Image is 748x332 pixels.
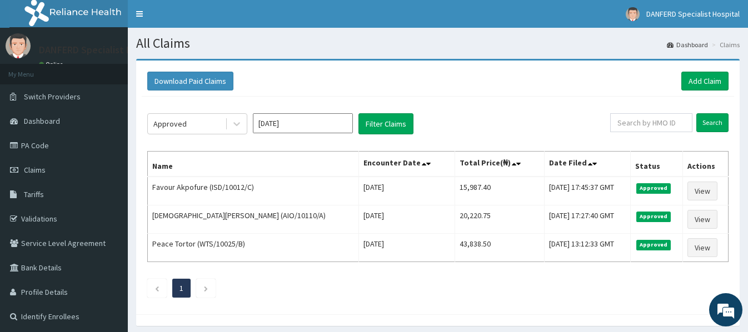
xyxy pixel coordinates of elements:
span: Tariffs [24,189,44,199]
button: Download Paid Claims [147,72,233,90]
th: Name [148,152,359,177]
img: d_794563401_company_1708531726252_794563401 [21,56,45,83]
td: [DEMOGRAPHIC_DATA][PERSON_NAME] (AIO/10110/A) [148,205,359,234]
span: DANFERD Specialist Hospital [646,9,740,19]
td: [DATE] [359,177,455,205]
span: Dashboard [24,116,60,126]
h1: All Claims [136,36,740,51]
th: Total Price(₦) [455,152,545,177]
a: View [687,182,717,200]
a: Online [39,61,66,68]
td: [DATE] [359,234,455,262]
span: Approved [636,240,671,250]
td: Favour Akpofure (ISD/10012/C) [148,177,359,205]
td: Peace Tortor (WTS/10025/B) [148,234,359,262]
li: Claims [709,40,740,49]
a: Page 1 is your current page [179,283,183,293]
span: Approved [636,212,671,222]
img: User Image [6,33,31,58]
div: Approved [153,118,187,129]
a: View [687,238,717,257]
td: 43,838.50 [455,234,545,262]
th: Status [630,152,682,177]
td: [DATE] 17:27:40 GMT [544,205,630,234]
a: View [687,210,717,229]
input: Search by HMO ID [610,113,692,132]
div: Chat with us now [58,62,187,77]
img: User Image [626,7,640,21]
button: Filter Claims [358,113,413,134]
input: Search [696,113,729,132]
td: 20,220.75 [455,205,545,234]
th: Encounter Date [359,152,455,177]
td: 15,987.40 [455,177,545,205]
textarea: Type your message and hit 'Enter' [6,217,212,256]
span: Claims [24,165,46,175]
a: Dashboard [667,40,708,49]
span: Approved [636,183,671,193]
td: [DATE] [359,205,455,234]
th: Actions [682,152,728,177]
a: Previous page [154,283,159,293]
td: [DATE] 13:12:33 GMT [544,234,630,262]
a: Next page [203,283,208,293]
p: DANFERD Specialist Hospital [39,45,163,55]
div: Minimize live chat window [182,6,209,32]
td: [DATE] 17:45:37 GMT [544,177,630,205]
a: Add Claim [681,72,729,90]
span: Switch Providers [24,92,81,102]
input: Select Month and Year [253,113,353,133]
th: Date Filed [544,152,630,177]
span: We're online! [64,97,153,209]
